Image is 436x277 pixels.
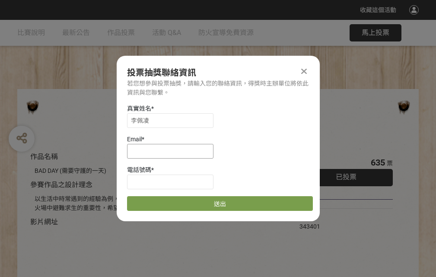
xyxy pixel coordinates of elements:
[17,29,45,37] span: 比賽說明
[127,66,309,79] div: 投票抽獎聯絡資訊
[127,136,142,143] span: Email
[336,173,356,181] span: 已投票
[62,29,90,37] span: 最新公告
[198,20,254,46] a: 防火宣導免費資源
[152,29,181,37] span: 活動 Q&A
[62,20,90,46] a: 最新公告
[30,218,58,226] span: 影片網址
[127,105,151,112] span: 真實姓名
[127,166,151,173] span: 電話號碼
[152,20,181,46] a: 活動 Q&A
[30,153,58,161] span: 作品名稱
[350,24,401,41] button: 馬上投票
[17,20,45,46] a: 比賽說明
[35,194,274,213] div: 以生活中時常遇到的經驗為例，透過對比的方式宣傳住宅用火災警報器、家庭逃生計畫及火場中避難求生的重要性，希望透過趣味的短影音讓更多人認識到更多的防火觀念。
[127,196,313,211] button: 送出
[362,29,389,37] span: 馬上投票
[30,181,92,189] span: 參賽作品之設計理念
[127,79,309,97] div: 若您想參與投票抽獎，請輸入您的聯絡資訊，得獎時主辦單位將依此資訊與您聯繫。
[322,213,366,222] iframe: Facebook Share
[387,160,393,167] span: 票
[198,29,254,37] span: 防火宣導免費資源
[360,6,396,13] span: 收藏這個活動
[107,20,135,46] a: 作品投票
[107,29,135,37] span: 作品投票
[371,157,385,168] span: 635
[35,166,274,175] div: BAD DAY (需要守護的一天)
